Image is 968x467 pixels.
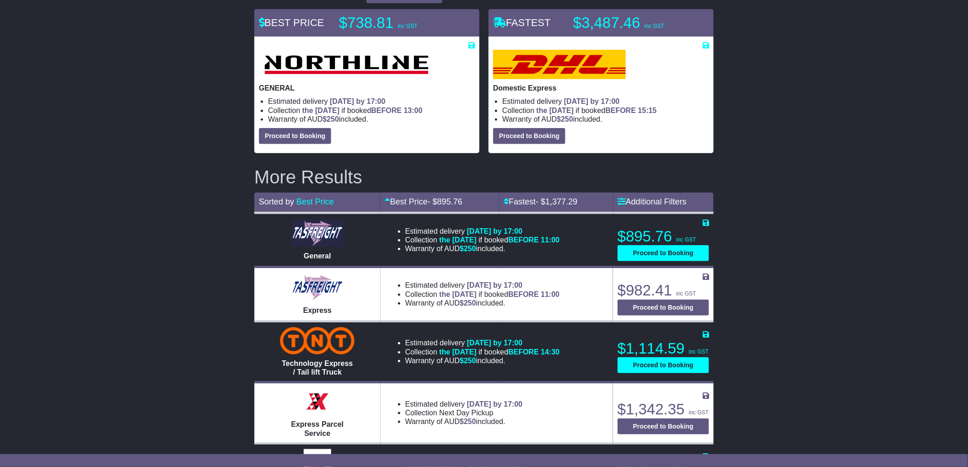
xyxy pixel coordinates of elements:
span: 11:00 [541,290,559,298]
span: the [DATE] [439,290,476,298]
span: - $ [428,197,462,206]
li: Estimated delivery [405,338,560,347]
p: $1,114.59 [618,339,709,358]
li: Estimated delivery [405,281,560,290]
span: inc GST [689,409,709,416]
img: Border Express: Express Parcel Service [304,388,331,415]
span: inc GST [398,23,417,29]
span: inc GST [676,290,696,297]
li: Collection [502,106,709,115]
p: $738.81 [339,14,453,32]
span: the [DATE] [302,107,339,114]
span: General [304,252,331,260]
span: BEFORE [508,290,539,298]
span: 250 [464,418,476,425]
span: 250 [464,245,476,252]
span: $ [460,299,476,307]
span: 13:00 [404,107,423,114]
li: Collection [405,348,560,356]
span: if booked [439,290,559,298]
li: Collection [405,236,560,244]
span: if booked [537,107,657,114]
span: BEFORE [606,107,636,114]
li: Collection [405,408,523,417]
span: the [DATE] [439,236,476,244]
span: 895.76 [437,197,462,206]
span: BEFORE [508,348,539,356]
li: Warranty of AUD included. [502,115,709,123]
span: Express [303,306,332,314]
span: BEFORE [508,236,539,244]
span: Express Parcel Service [291,420,344,437]
li: Warranty of AUD included. [405,356,560,365]
button: Proceed to Booking [259,128,331,144]
span: $ [460,418,476,425]
span: [DATE] by 17:00 [467,339,523,347]
li: Estimated delivery [405,400,523,408]
button: Proceed to Booking [618,300,709,316]
span: Technology Express / Tail lift Truck [282,360,353,376]
span: if booked [439,236,559,244]
span: $ [557,115,573,123]
span: $ [323,115,339,123]
button: Proceed to Booking [618,419,709,435]
span: 1,377.29 [545,197,577,206]
span: [DATE] by 17:00 [467,227,523,235]
li: Warranty of AUD included. [405,299,560,307]
span: if booked [439,348,559,356]
span: 11:00 [541,236,559,244]
span: BEST PRICE [259,17,324,28]
span: 250 [464,357,476,365]
img: DHL: Domestic Express [493,50,626,79]
span: the [DATE] [537,107,574,114]
span: inc GST [689,349,709,355]
img: TNT Domestic: Technology Express / Tail lift Truck [280,327,355,354]
span: Next Day Pickup [439,409,493,417]
span: inc GST [676,236,696,243]
span: Sorted by [259,197,294,206]
h2: More Results [254,167,714,187]
span: 14:30 [541,348,559,356]
span: [DATE] by 17:00 [467,400,523,408]
button: Proceed to Booking [493,128,565,144]
li: Warranty of AUD included. [405,244,560,253]
span: the [DATE] [439,348,476,356]
li: Warranty of AUD included. [405,417,523,426]
li: Estimated delivery [268,97,475,106]
p: Domestic Express [493,84,709,92]
img: Tasfreight: Express [291,274,344,301]
span: - $ [536,197,577,206]
a: Best Price [296,197,334,206]
p: $1,342.35 [618,400,709,419]
span: [DATE] by 17:00 [467,281,523,289]
span: [DATE] by 17:00 [564,97,620,105]
span: 250 [327,115,339,123]
a: Best Price- $895.76 [385,197,462,206]
li: Collection [268,106,475,115]
img: Tasfreight: General [291,220,344,247]
span: $ [460,357,476,365]
span: FASTEST [493,17,551,28]
button: Proceed to Booking [618,357,709,373]
li: Collection [405,290,560,299]
span: 250 [561,115,573,123]
a: Fastest- $1,377.29 [504,197,577,206]
a: Additional Filters [618,197,687,206]
p: $982.41 [618,281,709,300]
img: Northline Distribution: GENERAL [259,50,433,79]
span: [DATE] by 17:00 [330,97,386,105]
button: Proceed to Booking [618,245,709,261]
p: GENERAL [259,84,475,92]
li: Warranty of AUD included. [268,115,475,123]
span: 15:15 [638,107,657,114]
li: Estimated delivery [405,227,560,236]
p: $3,487.46 [573,14,688,32]
p: $895.76 [618,227,709,246]
span: BEFORE [371,107,402,114]
span: $ [460,245,476,252]
span: 250 [464,299,476,307]
li: Estimated delivery [502,97,709,106]
span: if booked [302,107,423,114]
span: inc GST [645,23,664,29]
